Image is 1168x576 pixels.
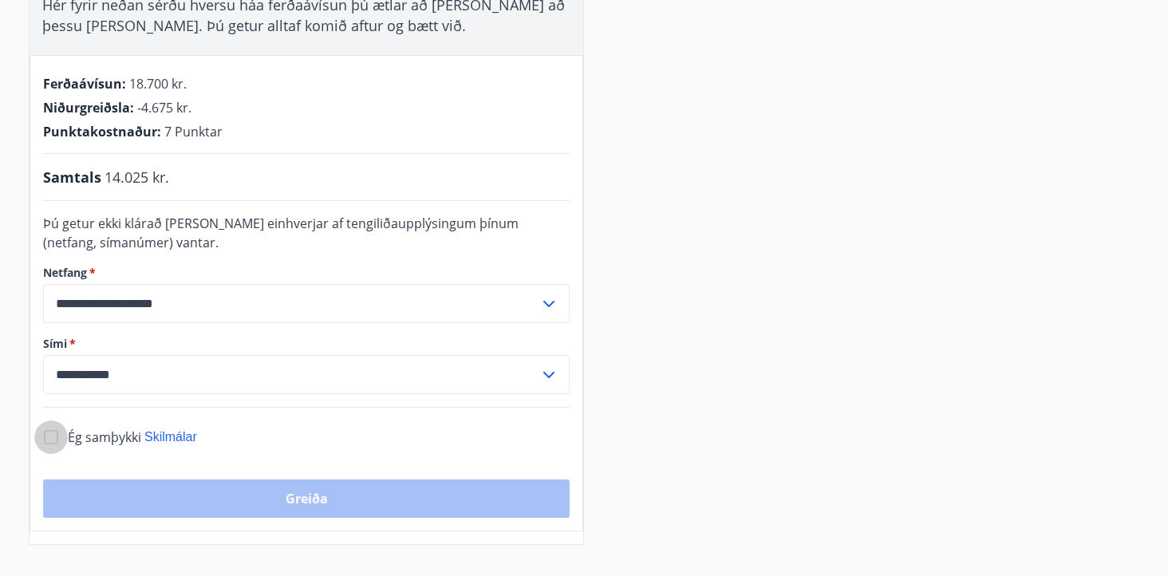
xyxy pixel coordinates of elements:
[137,99,191,116] span: -4.675 kr.
[144,428,197,446] button: Skilmálar
[164,123,223,140] span: 7 Punktar
[43,123,161,140] span: Punktakostnaður :
[43,75,126,93] span: Ferðaávísun :
[43,265,570,281] label: Netfang
[43,167,101,187] span: Samtals
[43,215,519,251] span: Þú getur ekki klárað [PERSON_NAME] einhverjar af tengiliðaupplýsingum þínum (netfang, símanúmer) ...
[105,167,169,187] span: 14.025 kr.
[68,428,141,446] span: Ég samþykki
[43,99,134,116] span: Niðurgreiðsla :
[129,75,187,93] span: 18.700 kr.
[144,430,197,444] span: Skilmálar
[43,336,570,352] label: Sími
